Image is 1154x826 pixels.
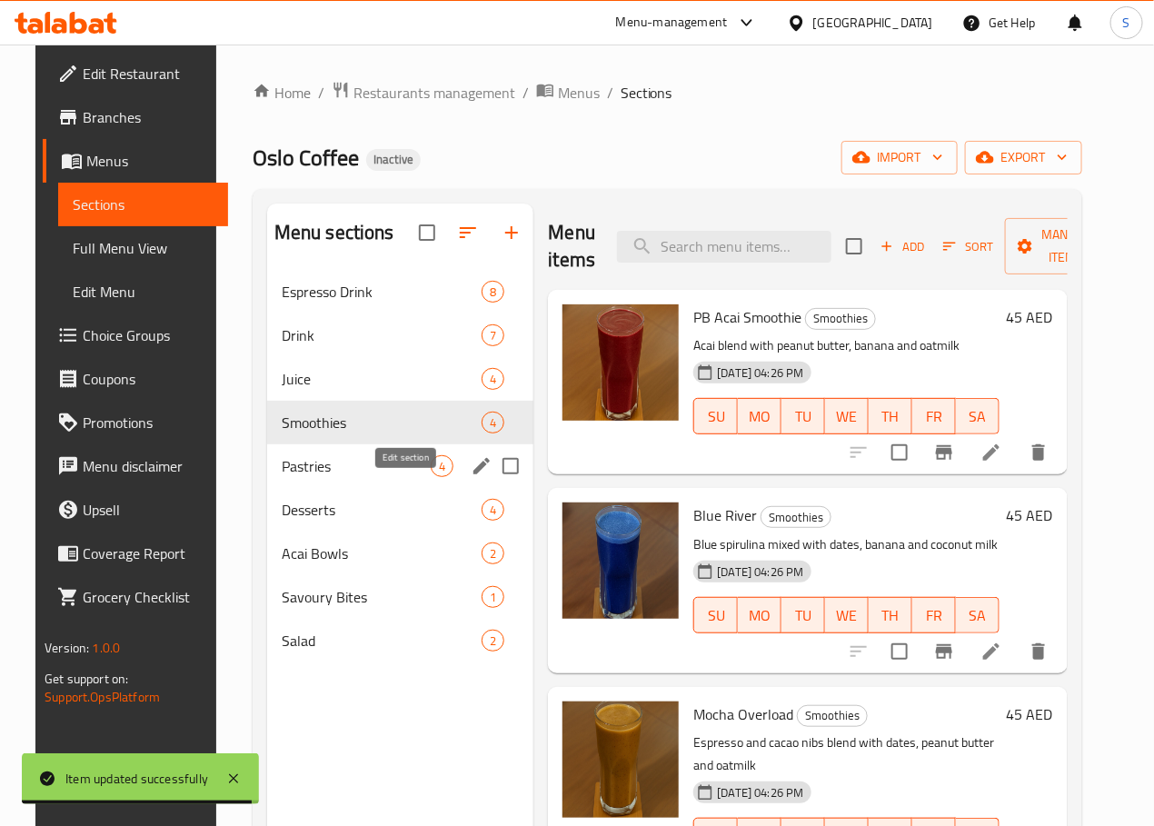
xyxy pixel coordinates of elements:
span: Branches [83,106,214,128]
span: 1 [482,589,503,606]
span: Savoury Bites [282,586,482,608]
button: TU [781,597,825,633]
a: Sections [58,183,228,226]
div: Juice4 [267,357,534,401]
span: Mocha Overload [693,701,793,728]
span: Add [878,236,927,257]
span: Salad [282,630,482,652]
div: Smoothies [797,705,868,727]
span: Pastries [282,455,432,477]
span: Sort sections [446,211,490,254]
span: Blue River [693,502,757,529]
div: Desserts [282,499,482,521]
span: SA [963,602,992,629]
div: Smoothies [805,308,876,330]
a: Support.OpsPlatform [45,685,160,709]
h6: 45 AED [1007,304,1053,330]
span: 8 [482,284,503,301]
span: TH [876,403,905,430]
span: MO [745,403,774,430]
span: FR [920,403,949,430]
span: Menus [558,82,600,104]
button: SA [956,398,1000,434]
button: SU [693,597,738,633]
div: items [431,455,453,477]
span: Get support on: [45,667,128,691]
span: Sort [943,236,993,257]
button: WE [825,398,869,434]
h6: 45 AED [1007,702,1053,727]
span: 4 [482,371,503,388]
div: Smoothies [761,506,831,528]
a: Coverage Report [43,532,228,575]
span: 4 [432,458,453,475]
span: SU [701,602,731,629]
span: TU [789,602,818,629]
span: 2 [482,545,503,562]
p: Blue spirulina mixed with dates, banana and coconut milk [693,533,999,556]
span: Full Menu View [73,237,214,259]
span: Sections [73,194,214,215]
span: Select to update [880,433,919,472]
span: Upsell [83,499,214,521]
span: Menus [86,150,214,172]
div: Espresso Drink8 [267,270,534,313]
span: TU [789,403,818,430]
button: WE [825,597,869,633]
div: Smoothies4 [267,401,534,444]
span: Espresso Drink [282,281,482,303]
span: Coverage Report [83,542,214,564]
li: / [318,82,324,104]
span: WE [832,403,861,430]
a: Home [253,82,311,104]
img: Blue River [562,503,679,619]
span: Acai Bowls [282,542,482,564]
span: Menu disclaimer [83,455,214,477]
span: TH [876,602,905,629]
div: Item updated successfully [65,769,208,789]
div: items [482,412,504,433]
p: Espresso and cacao nibs blend with dates, peanut butter and oatmilk [693,731,999,777]
a: Coupons [43,357,228,401]
button: MO [738,398,781,434]
div: Savoury Bites1 [267,575,534,619]
div: items [482,586,504,608]
a: Grocery Checklist [43,575,228,619]
span: Smoothies [761,507,831,528]
span: WE [832,602,861,629]
span: Manage items [1020,224,1112,269]
span: Coupons [83,368,214,390]
h2: Menu sections [274,219,394,246]
span: [DATE] 04:26 PM [710,784,811,801]
a: Menus [536,81,600,104]
span: Choice Groups [83,324,214,346]
button: Add section [490,211,533,254]
span: Smoothies [282,412,482,433]
span: SU [701,403,731,430]
button: Add [873,233,931,261]
span: Drink [282,324,482,346]
nav: Menu sections [267,263,534,670]
span: import [856,146,943,169]
button: SU [693,398,738,434]
img: Mocha Overload [562,702,679,818]
span: 1.0.0 [93,636,121,660]
span: 4 [482,502,503,519]
button: export [965,141,1082,174]
a: Edit Menu [58,270,228,313]
div: [GEOGRAPHIC_DATA] [813,13,933,33]
a: Full Menu View [58,226,228,270]
span: Select to update [880,632,919,671]
span: [DATE] 04:26 PM [710,563,811,581]
input: search [617,231,831,263]
div: Drink7 [267,313,534,357]
span: Select section [835,227,873,265]
button: Manage items [1005,218,1127,274]
span: [DATE] 04:26 PM [710,364,811,382]
p: Acai blend with peanut butter, banana and oatmilk [693,334,999,357]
